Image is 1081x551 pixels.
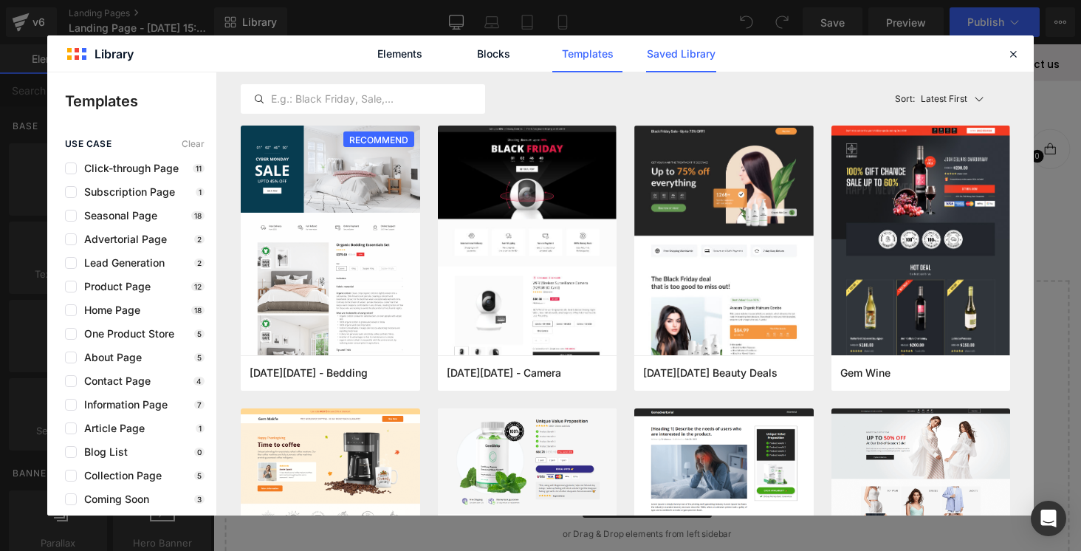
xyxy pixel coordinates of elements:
span: Sort: [895,94,915,104]
button: + more [651,92,689,124]
span: Coming Soon [77,493,149,505]
p: 7 [194,400,205,409]
p: 3 [194,495,205,504]
p: 11 [193,164,205,173]
span: About Page [77,352,142,363]
p: 0 [194,448,205,456]
p: 2 [194,259,205,267]
button: gifts & accessories [521,92,619,124]
span: Clear [182,139,205,149]
a: open cart modal [841,93,871,123]
a: open search modal [766,93,795,123]
span: Seasonal Page [77,210,157,222]
span: region/language [34,11,126,26]
span: 0 [842,109,855,122]
span: use case [65,139,111,149]
button: shop apparel [421,92,488,124]
p: Templates [65,90,216,112]
button: Latest FirstSort:Latest First [889,84,1011,114]
span: Home Page [77,304,140,316]
p: 12 [191,282,205,291]
span: Contact Page [77,375,151,387]
p: 1 [196,188,205,196]
p: 18 [191,306,205,315]
span: Information Page [77,399,168,411]
a: Explore Template [380,458,513,487]
span: Product Page [77,281,151,292]
span: Article Page [77,422,145,434]
p: free "premium" shipping on orders over 150CAD (see ) [207,11,687,27]
span: Lead Generation [77,257,165,269]
a: ciele athletics [30,67,111,148]
p: 5 [194,471,205,480]
p: Latest First [921,92,967,106]
span: Collection Page [77,470,162,482]
a: faq [575,11,594,26]
span: One Product Store [77,328,174,340]
a: Elements [365,35,435,72]
a: Blocks [459,35,529,72]
a: contact us [790,1,871,41]
a: find a store [702,1,787,41]
span: Blog List [77,446,128,458]
p: Start building your page [35,278,858,295]
span: Cyber Monday - Bedding [250,366,368,380]
img: globe-icon.png [11,11,27,27]
input: E.g.: Black Friday, Sale,... [241,90,484,108]
p: 5 [194,353,205,362]
p: or Drag & Drop elements from left sidebar [35,499,858,510]
p: 5 [194,329,205,338]
span: Subscription Page [77,186,175,198]
p: 4 [193,377,205,386]
span: RECOMMEND [343,131,414,148]
span: Advertorial Page [77,233,167,245]
p: 18 [191,211,205,220]
a: Saved Library [646,35,716,72]
div: Open Intercom Messenger [1031,501,1066,536]
p: 2 [194,235,205,244]
span: Gem Wine [840,366,890,380]
span: Black Friday - Camera [447,366,561,380]
button: shop headwear [309,92,388,124]
p: 1 [196,424,205,433]
span: Black Friday Beauty Deals [643,366,778,380]
button: collections [220,92,276,124]
a: Templates [552,35,622,72]
a: go to the account page [803,93,833,123]
span: Click-through Page [77,162,179,174]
